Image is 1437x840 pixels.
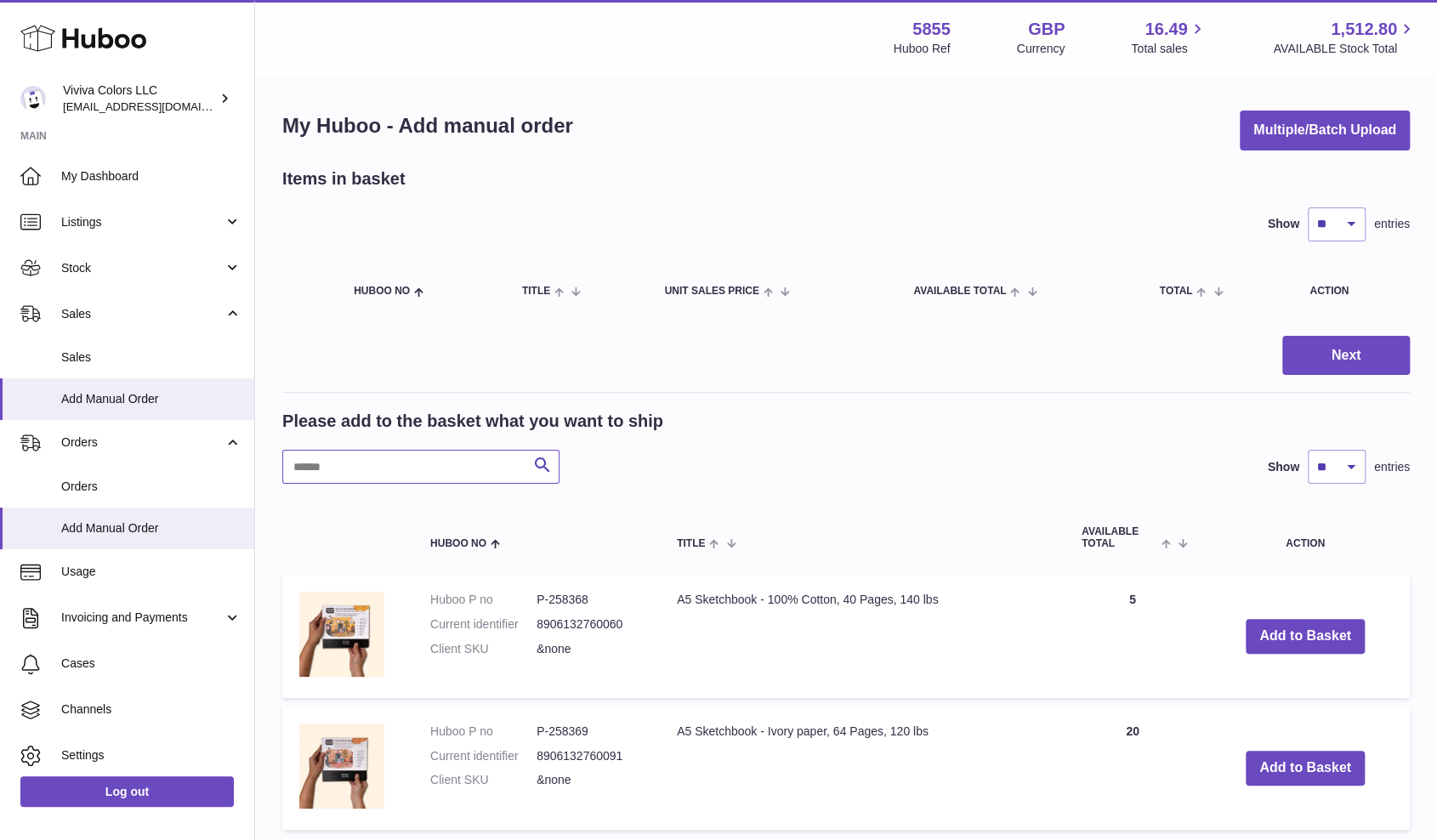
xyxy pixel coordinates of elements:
[1268,459,1299,475] label: Show
[1201,509,1410,565] th: Action
[61,214,224,230] span: Listings
[537,592,643,608] dd: P-258368
[299,724,384,809] img: A5 Sketchbook - Ivory paper, 64 Pages, 120 lbs
[430,641,537,657] dt: Client SKU
[430,592,537,608] dt: Huboo P no
[1246,619,1365,654] button: Add to Basket
[660,707,1065,830] td: A5 Sketchbook - Ivory paper, 64 Pages, 120 lbs
[1268,216,1299,232] label: Show
[61,747,241,763] span: Settings
[61,564,241,580] span: Usage
[677,538,705,549] span: Title
[1159,286,1192,297] span: Total
[1273,18,1417,57] a: 1,512.80 AVAILABLE Stock Total
[430,772,537,788] dt: Client SKU
[430,724,537,740] dt: Huboo P no
[20,776,234,807] a: Log out
[537,641,643,657] dd: &none
[188,100,287,111] div: Keywords by Traffic
[282,112,573,139] h1: My Huboo - Add manual order
[1082,526,1157,548] span: AVAILABLE Total
[27,44,41,58] img: website_grey.svg
[1131,41,1207,57] span: Total sales
[430,616,537,633] dt: Current identifier
[61,520,241,536] span: Add Manual Order
[660,575,1065,698] td: A5 Sketchbook - 100% Cotton, 40 Pages, 140 lbs
[664,286,758,297] span: Unit Sales Price
[1374,216,1410,232] span: entries
[61,656,241,672] span: Cases
[61,349,241,366] span: Sales
[61,610,224,626] span: Invoicing and Payments
[430,538,486,549] span: Huboo no
[430,748,537,764] dt: Current identifier
[912,18,951,41] strong: 5855
[46,99,60,112] img: tab_domain_overview_orange.svg
[65,100,152,111] div: Domain Overview
[282,167,406,190] h2: Items in basket
[537,724,643,740] dd: P-258369
[1309,286,1393,297] div: Action
[537,772,643,788] dd: &none
[61,260,224,276] span: Stock
[1374,459,1410,475] span: entries
[169,99,183,112] img: tab_keywords_by_traffic_grey.svg
[354,286,410,297] span: Huboo no
[1028,18,1065,41] strong: GBP
[27,27,41,41] img: logo_orange.svg
[282,410,663,433] h2: Please add to the basket what you want to ship
[1131,18,1207,57] a: 16.49 Total sales
[299,592,384,677] img: A5 Sketchbook - 100% Cotton, 40 Pages, 140 lbs
[1144,18,1187,41] span: 16.49
[63,99,250,113] span: [EMAIL_ADDRESS][DOMAIN_NAME]
[61,168,241,184] span: My Dashboard
[537,748,643,764] dd: 8906132760091
[913,286,1006,297] span: AVAILABLE Total
[61,479,241,495] span: Orders
[44,44,187,58] div: Domain: [DOMAIN_NAME]
[48,27,83,41] div: v 4.0.24
[1240,111,1410,150] button: Multiple/Batch Upload
[61,434,224,451] span: Orders
[1282,336,1410,376] button: Next
[61,701,241,718] span: Channels
[537,616,643,633] dd: 8906132760060
[61,306,224,322] span: Sales
[1065,707,1201,830] td: 20
[1331,18,1397,41] span: 1,512.80
[61,391,241,407] span: Add Manual Order
[522,286,550,297] span: Title
[1065,575,1201,698] td: 5
[1273,41,1417,57] span: AVAILABLE Stock Total
[894,41,951,57] div: Huboo Ref
[1246,751,1365,786] button: Add to Basket
[63,82,216,115] div: Viviva Colors LLC
[20,86,46,111] img: admin@vivivacolors.com
[1017,41,1065,57] div: Currency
